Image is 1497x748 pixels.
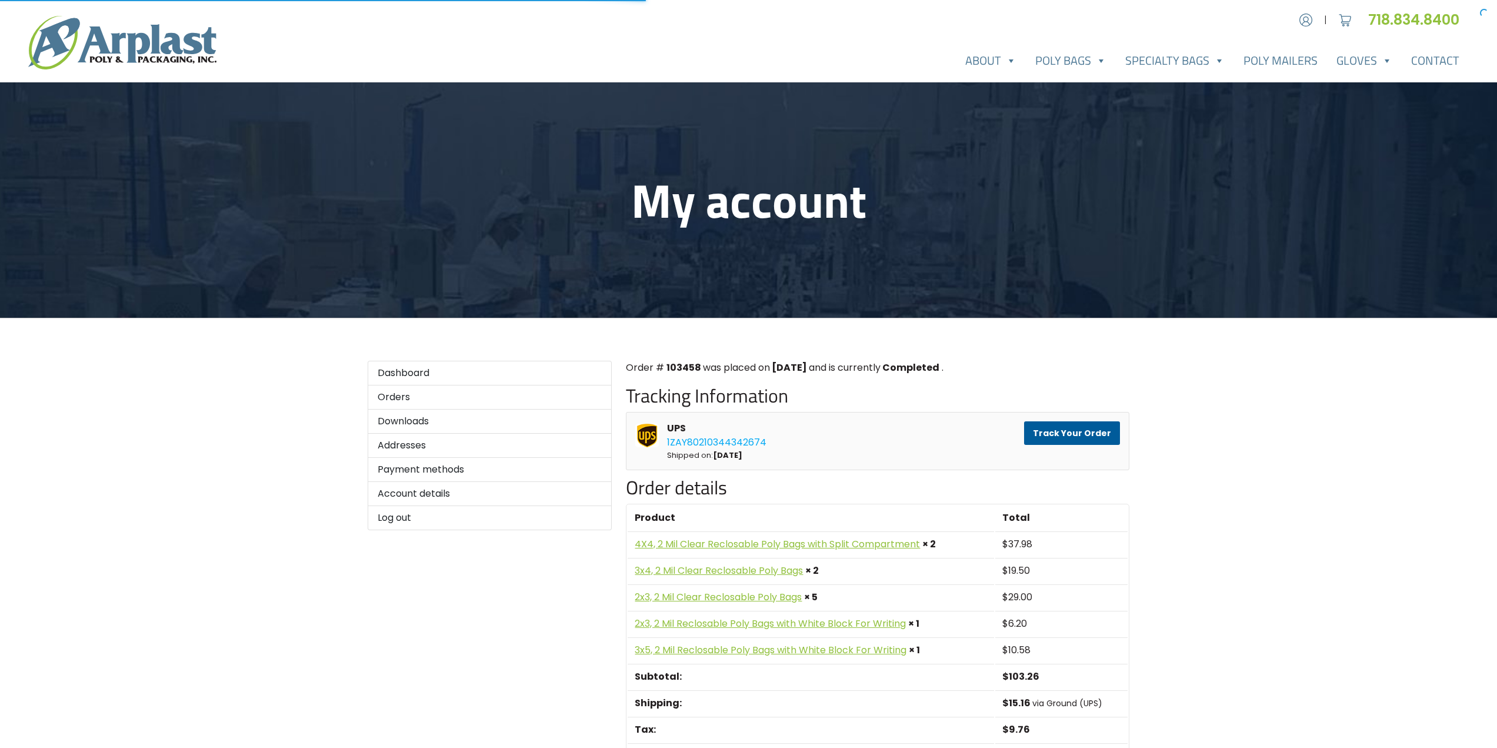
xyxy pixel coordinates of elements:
[626,361,1129,375] p: Order # was placed on and is currently .
[28,16,216,69] img: logo
[881,359,941,376] mark: Completed
[368,506,612,530] a: Log out
[368,458,612,482] a: Payment methods
[628,664,994,689] th: Subtotal:
[1002,643,1008,657] span: $
[1002,670,1039,683] span: 103.26
[628,717,994,742] th: Tax:
[1002,643,1031,657] bdi: 10.58
[1002,723,1030,736] span: 9.76
[1002,617,1027,630] bdi: 6.20
[664,359,702,376] mark: 103458
[1002,670,1009,683] span: $
[1002,590,1032,604] bdi: 29.00
[635,424,659,447] img: ups.png
[368,434,612,458] a: Addresses
[1002,617,1008,630] span: $
[635,617,906,630] a: 2x3, 2 Mil Reclosable Poly Bags with White Block For Writing
[1327,49,1402,72] a: Gloves
[1002,723,1009,736] span: $
[667,435,766,449] a: 1ZAY80210344342674
[368,385,612,410] a: Orders
[995,506,1128,530] th: Total
[628,690,994,716] th: Shipping:
[956,49,1026,72] a: About
[909,643,920,657] strong: × 1
[908,617,919,630] strong: × 1
[770,359,809,376] mark: [DATE]
[1002,696,1009,710] span: $
[1324,13,1327,27] span: |
[1002,564,1030,577] bdi: 19.50
[922,537,936,551] strong: × 2
[1024,421,1120,445] a: Track Your Order
[1116,49,1234,72] a: Specialty Bags
[1368,10,1469,29] a: 718.834.8400
[713,450,742,461] strong: [DATE]
[368,482,612,506] a: Account details
[626,476,1129,498] h2: Order details
[667,421,939,435] strong: UPS
[1026,49,1116,72] a: Poly Bags
[635,643,906,657] a: 3x5, 2 Mil Reclosable Poly Bags with White Block For Writing
[368,361,612,385] a: Dashboard
[805,564,819,577] strong: × 2
[1002,537,1032,551] bdi: 37.98
[635,537,920,551] a: 4X4, 2 Mil Clear Reclosable Poly Bags with Split Compartment
[635,590,802,604] a: 2x3, 2 Mil Clear Reclosable Poly Bags
[1002,696,1031,710] span: 15.16
[1002,537,1008,551] span: $
[667,450,942,461] div: Shipped on:
[626,384,1129,407] h2: Tracking Information
[1002,564,1008,577] span: $
[628,506,994,530] th: Product
[368,172,1130,228] h1: My account
[1402,49,1469,72] a: Contact
[635,564,803,577] a: 3x4, 2 Mil Clear Reclosable Poly Bags
[1032,697,1102,709] small: via Ground (UPS)
[1234,49,1327,72] a: Poly Mailers
[368,410,612,434] a: Downloads
[804,590,818,604] strong: × 5
[1002,590,1008,604] span: $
